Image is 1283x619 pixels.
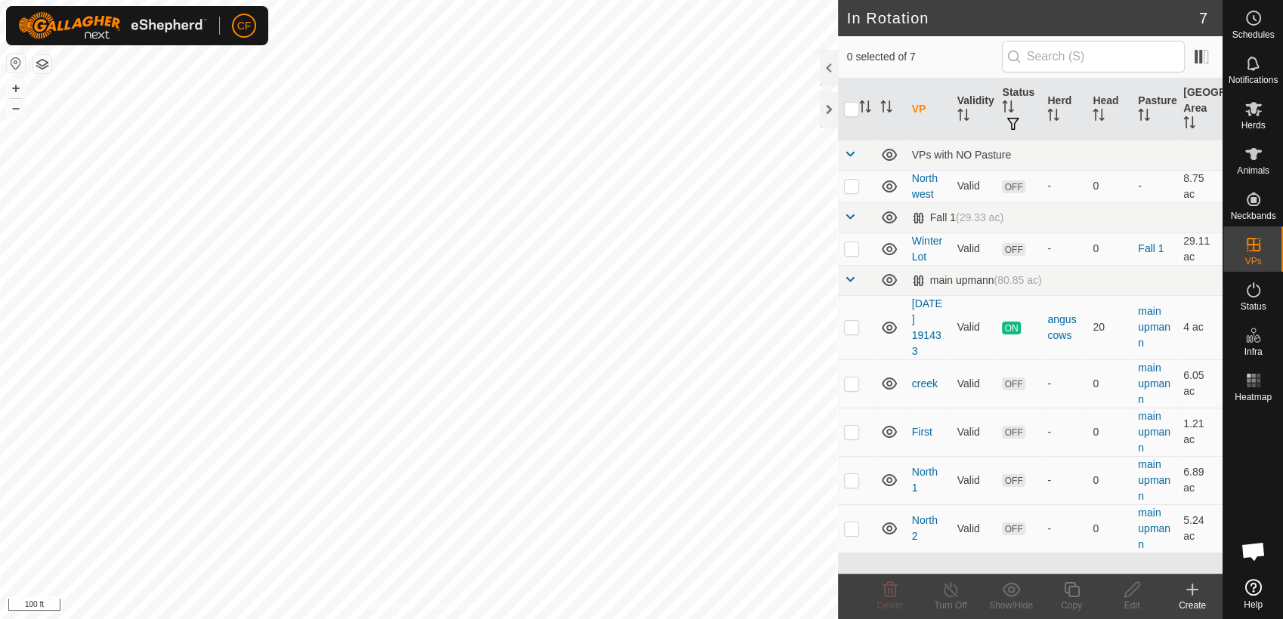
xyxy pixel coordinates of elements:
[1041,599,1102,612] div: Copy
[1087,504,1132,553] td: 0
[912,514,938,542] a: North 2
[912,297,942,357] a: [DATE] 191433
[1132,170,1177,202] td: -
[1047,241,1081,257] div: -
[847,9,1199,27] h2: In Rotation
[951,504,997,553] td: Valid
[1047,521,1081,537] div: -
[359,599,416,613] a: Privacy Policy
[951,170,997,202] td: Valid
[7,99,25,117] button: –
[1002,243,1025,256] span: OFF
[1177,170,1223,202] td: 8.75 ac
[1231,528,1276,574] div: Open chat
[7,54,25,72] button: Reset Map
[1087,295,1132,359] td: 20
[1229,75,1278,85] span: Notifications
[1002,522,1025,535] span: OFF
[1230,211,1275,220] span: Neckbands
[912,377,938,390] a: creek
[1002,41,1185,72] input: Search (S)
[1138,458,1170,502] a: main upmann
[1138,410,1170,454] a: main upmann
[1183,119,1195,131] p-sorticon: Activate to sort
[1087,408,1132,456] td: 0
[1002,103,1014,115] p-sorticon: Activate to sort
[859,103,871,115] p-sorticon: Activate to sort
[1237,166,1269,175] span: Animals
[951,359,997,408] td: Valid
[1087,456,1132,504] td: 0
[912,274,1042,287] div: main upmann
[981,599,1041,612] div: Show/Hide
[1002,426,1025,439] span: OFF
[1087,359,1132,408] td: 0
[1199,7,1207,29] span: 7
[951,79,997,140] th: Validity
[1132,79,1177,140] th: Pasture
[1244,257,1261,266] span: VPs
[1047,376,1081,392] div: -
[1138,111,1150,123] p-sorticon: Activate to sort
[1138,305,1170,349] a: main upmann
[1177,504,1223,553] td: 5.24 ac
[33,55,51,73] button: Map Layers
[957,111,969,123] p-sorticon: Activate to sort
[1235,393,1272,402] span: Heatmap
[912,172,938,200] a: Northwest
[1002,474,1025,487] span: OFF
[1177,359,1223,408] td: 6.05 ac
[951,233,997,265] td: Valid
[1177,233,1223,265] td: 29.11 ac
[1002,377,1025,390] span: OFF
[1177,456,1223,504] td: 6.89 ac
[1087,233,1132,265] td: 0
[1138,362,1170,405] a: main upmann
[1047,312,1081,343] div: angus cows
[1240,302,1266,311] span: Status
[1138,242,1164,254] a: Fall 1
[1087,170,1132,202] td: 0
[912,235,942,263] a: Winter Lot
[1223,573,1283,615] a: Help
[994,274,1041,286] span: (80.85 ac)
[912,466,938,494] a: North 1
[237,18,252,34] span: CF
[912,426,932,438] a: First
[951,295,997,359] td: Valid
[1102,599,1162,612] div: Edit
[1047,111,1059,123] p-sorticon: Activate to sort
[1177,295,1223,359] td: 4 ac
[880,103,892,115] p-sorticon: Activate to sort
[1002,322,1020,334] span: ON
[956,211,1003,223] span: (29.33 ac)
[847,49,1002,65] span: 0 selected of 7
[877,600,904,611] span: Delete
[996,79,1041,140] th: Status
[1244,600,1263,609] span: Help
[1244,347,1262,356] span: Infra
[1162,599,1223,612] div: Create
[1041,79,1087,140] th: Herd
[912,211,1003,224] div: Fall 1
[1047,473,1081,488] div: -
[1087,79,1132,140] th: Head
[951,456,997,504] td: Valid
[1232,30,1274,39] span: Schedules
[1241,121,1265,130] span: Herds
[1177,408,1223,456] td: 1.21 ac
[1047,178,1081,194] div: -
[1047,424,1081,440] div: -
[920,599,981,612] div: Turn Off
[951,408,997,456] td: Valid
[906,79,951,140] th: VP
[18,12,207,39] img: Gallagher Logo
[912,149,1217,161] div: VPs with NO Pasture
[1093,111,1105,123] p-sorticon: Activate to sort
[1002,180,1025,193] span: OFF
[434,599,478,613] a: Contact Us
[7,79,25,97] button: +
[1138,507,1170,550] a: main upmann
[1177,79,1223,140] th: [GEOGRAPHIC_DATA] Area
